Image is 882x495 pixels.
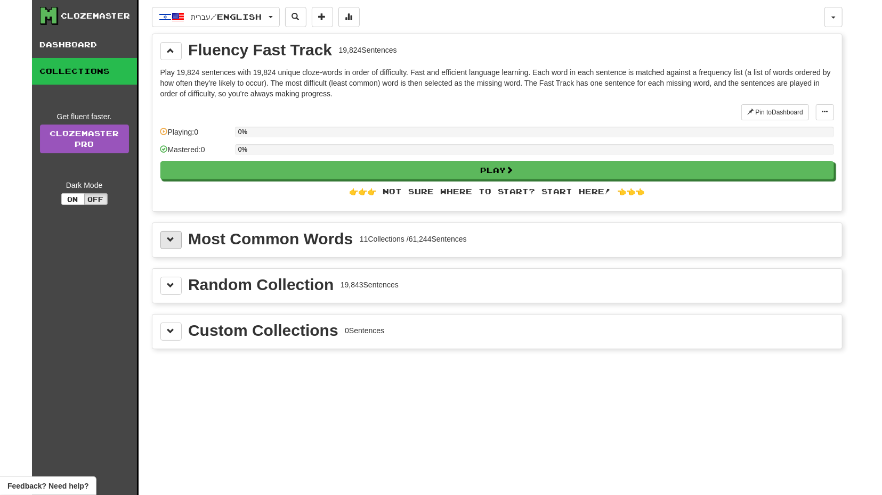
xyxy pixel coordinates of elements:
div: 👉👉👉 Not sure where to start? Start here! 👈👈👈 [160,186,834,197]
span: עברית / English [191,12,262,21]
div: 19,843 Sentences [341,279,399,290]
div: Mastered: 0 [160,144,230,162]
p: Play 19,824 sentences with 19,824 unique cloze-words in order of difficulty. Fast and efficient l... [160,67,834,99]
div: 0 Sentences [345,325,384,336]
a: Dashboard [32,31,137,58]
span: Open feedback widget [7,481,88,491]
div: Playing: 0 [160,127,230,144]
div: Custom Collections [188,323,338,339]
div: Random Collection [188,277,334,293]
button: Add sentence to collection [312,7,333,27]
div: Dark Mode [40,180,129,191]
div: Most Common Words [188,231,353,247]
button: Play [160,161,834,179]
div: 19,824 Sentences [339,45,397,55]
button: Search sentences [285,7,306,27]
button: Pin toDashboard [741,104,809,120]
a: ClozemasterPro [40,125,129,153]
div: 11 Collections / 61,244 Sentences [360,234,467,244]
a: Collections [32,58,137,85]
div: Get fluent faster. [40,111,129,122]
button: More stats [338,7,360,27]
button: On [61,193,85,205]
button: Off [84,193,108,205]
div: Fluency Fast Track [188,42,332,58]
button: עברית/English [152,7,280,27]
div: Clozemaster [61,11,131,21]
